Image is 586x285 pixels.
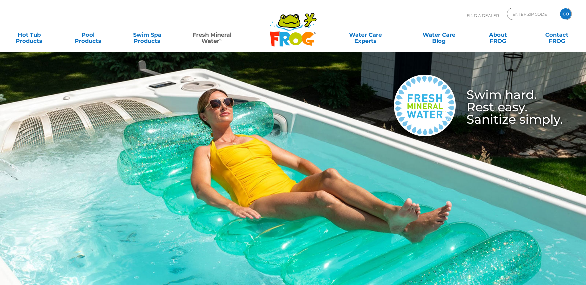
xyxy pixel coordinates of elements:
[6,29,52,41] a: Hot TubProducts
[124,29,170,41] a: Swim SpaProducts
[183,29,241,41] a: Fresh MineralWater∞
[560,8,571,19] input: GO
[416,29,462,41] a: Water CareBlog
[534,29,580,41] a: ContactFROG
[512,10,554,19] input: Zip Code Form
[467,8,499,23] p: Find A Dealer
[475,29,521,41] a: AboutFROG
[456,89,563,126] h3: Swim hard. Rest easy. Sanitize simply.
[328,29,403,41] a: Water CareExperts
[219,37,222,42] sup: ∞
[65,29,111,41] a: PoolProducts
